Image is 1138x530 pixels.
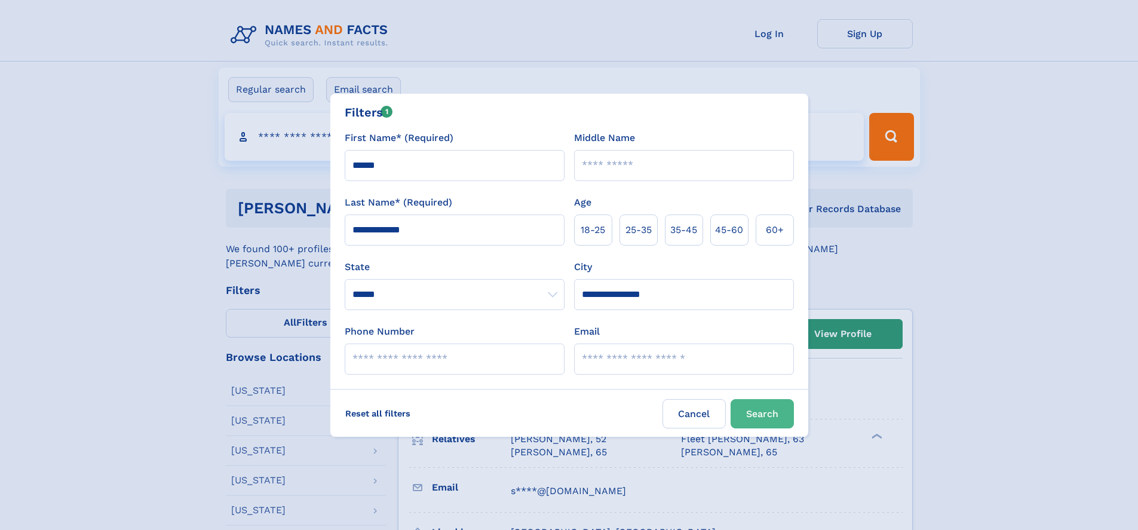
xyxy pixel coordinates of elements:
label: Age [574,195,591,210]
label: City [574,260,592,274]
label: Middle Name [574,131,635,145]
label: Cancel [662,399,726,428]
label: State [345,260,565,274]
label: Reset all filters [338,399,418,428]
span: 25‑35 [625,223,652,237]
span: 18‑25 [581,223,605,237]
span: 35‑45 [670,223,697,237]
label: Last Name* (Required) [345,195,452,210]
label: Phone Number [345,324,415,339]
label: Email [574,324,600,339]
button: Search [731,399,794,428]
div: Filters [345,103,393,121]
label: First Name* (Required) [345,131,453,145]
span: 60+ [766,223,784,237]
span: 45‑60 [715,223,743,237]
